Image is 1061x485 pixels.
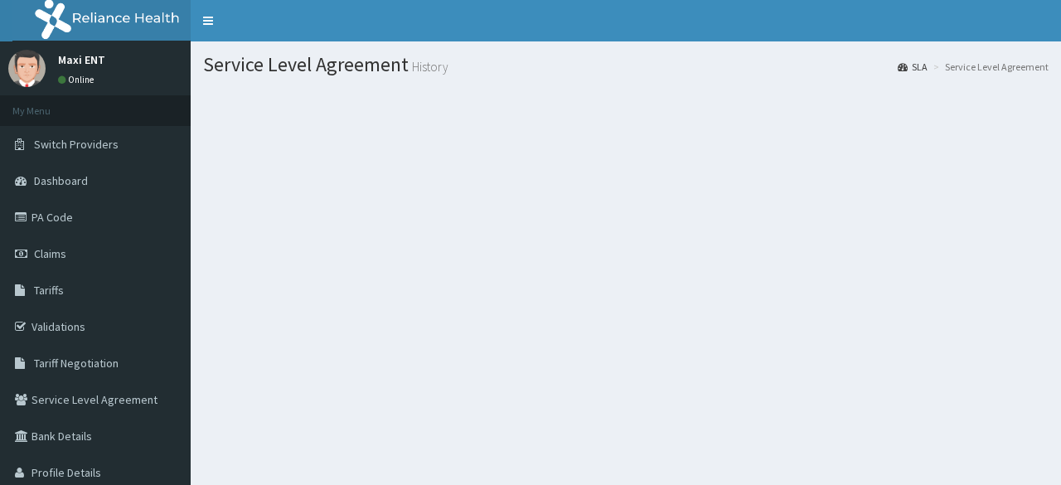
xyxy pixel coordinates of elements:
[203,54,1049,75] h1: Service Level Agreement
[898,60,928,74] a: SLA
[409,61,448,73] small: History
[58,54,105,65] p: Maxi ENT
[34,173,88,188] span: Dashboard
[8,50,46,87] img: User Image
[34,283,64,298] span: Tariffs
[58,74,98,85] a: Online
[34,356,119,371] span: Tariff Negotiation
[929,60,1049,74] li: Service Level Agreement
[34,246,66,261] span: Claims
[34,137,119,152] span: Switch Providers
